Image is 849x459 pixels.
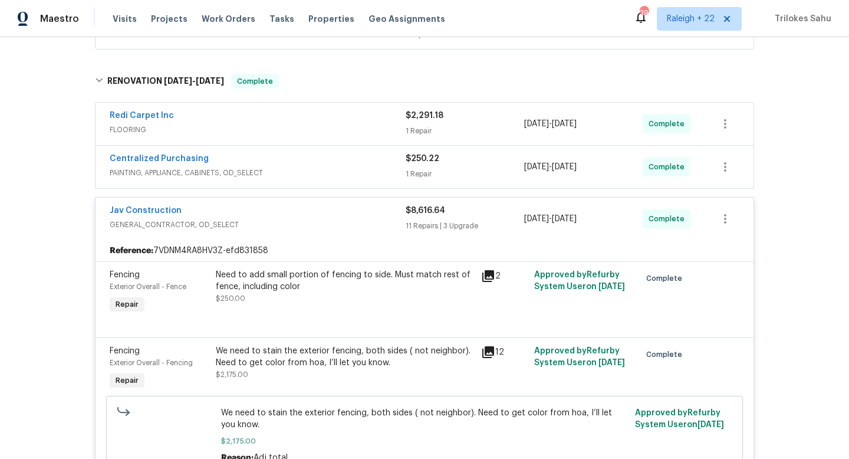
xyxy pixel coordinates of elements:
[524,163,549,171] span: [DATE]
[406,168,524,180] div: 1 Repair
[110,271,140,279] span: Fencing
[91,63,758,100] div: RENOVATION [DATE]-[DATE]Complete
[646,349,687,360] span: Complete
[770,13,831,25] span: Trilokes Sahu
[110,167,406,179] span: PAINTING, APPLIANCE, CABINETS, OD_SELECT
[552,120,577,128] span: [DATE]
[216,345,474,369] div: We need to stain the exterior fencing, both sides ( not neighbor). Need to get color from hoa, I’...
[110,155,209,163] a: Centralized Purchasing
[649,213,689,225] span: Complete
[110,347,140,355] span: Fencing
[598,359,625,367] span: [DATE]
[649,118,689,130] span: Complete
[110,359,193,366] span: Exterior Overall - Fencing
[524,213,577,225] span: -
[110,219,406,231] span: GENERAL_CONTRACTOR, OD_SELECT
[667,13,715,25] span: Raleigh + 22
[96,240,753,261] div: 7VDNM4RA8HV3Z-efd831858
[113,13,137,25] span: Visits
[524,161,577,173] span: -
[552,163,577,171] span: [DATE]
[406,220,524,232] div: 11 Repairs | 3 Upgrade
[110,206,182,215] a: Jav Construction
[481,345,527,359] div: 12
[524,120,549,128] span: [DATE]
[646,273,687,284] span: Complete
[524,215,549,223] span: [DATE]
[649,161,689,173] span: Complete
[534,347,625,367] span: Approved by Refurby System User on
[221,435,628,447] span: $2,175.00
[221,407,628,431] span: We need to stain the exterior fencing, both sides ( not neighbor). Need to get color from hoa, I’...
[151,13,187,25] span: Projects
[534,271,625,291] span: Approved by Refurby System User on
[196,77,224,85] span: [DATE]
[107,74,224,88] h6: RENOVATION
[110,245,153,257] b: Reference:
[308,13,354,25] span: Properties
[406,155,439,163] span: $250.22
[640,7,648,19] div: 398
[110,124,406,136] span: FLOORING
[110,283,186,290] span: Exterior Overall - Fence
[697,421,724,429] span: [DATE]
[598,283,625,291] span: [DATE]
[406,206,445,215] span: $8,616.64
[269,15,294,23] span: Tasks
[202,13,255,25] span: Work Orders
[111,375,143,386] span: Repair
[232,76,278,87] span: Complete
[216,371,248,378] span: $2,175.00
[552,215,577,223] span: [DATE]
[216,295,245,302] span: $250.00
[40,13,79,25] span: Maestro
[635,409,724,429] span: Approved by Refurby System User on
[216,269,474,293] div: Need to add small portion of fencing to side. Must match rest of fence, including color
[406,125,524,137] div: 1 Repair
[481,269,527,283] div: 2
[110,112,174,120] a: Redi Carpet Inc
[406,112,443,120] span: $2,291.18
[111,299,143,310] span: Repair
[524,118,577,130] span: -
[164,77,224,85] span: -
[164,77,192,85] span: [DATE]
[368,13,445,25] span: Geo Assignments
